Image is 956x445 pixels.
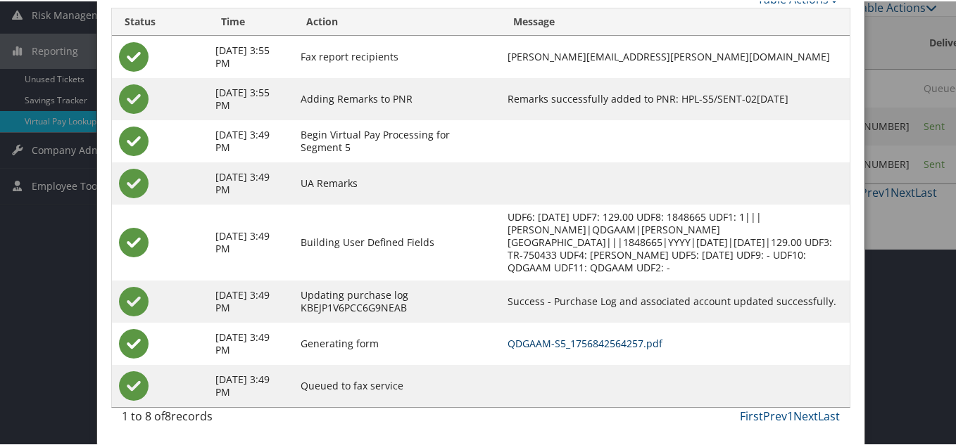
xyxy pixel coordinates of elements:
[501,77,850,119] td: Remarks successfully added to PNR: HPL-S5/SENT-02[DATE]
[165,407,171,423] span: 8
[112,7,209,34] th: Status: activate to sort column ascending
[787,407,793,423] a: 1
[208,203,294,279] td: [DATE] 3:49 PM
[208,321,294,363] td: [DATE] 3:49 PM
[294,119,501,161] td: Begin Virtual Pay Processing for Segment 5
[294,7,501,34] th: Action: activate to sort column ascending
[793,407,818,423] a: Next
[294,161,501,203] td: UA Remarks
[294,203,501,279] td: Building User Defined Fields
[208,7,294,34] th: Time: activate to sort column ascending
[501,34,850,77] td: [PERSON_NAME][EMAIL_ADDRESS][PERSON_NAME][DOMAIN_NAME]
[818,407,840,423] a: Last
[501,279,850,321] td: Success - Purchase Log and associated account updated successfully.
[294,34,501,77] td: Fax report recipients
[208,363,294,406] td: [DATE] 3:49 PM
[501,203,850,279] td: UDF6: [DATE] UDF7: 129.00 UDF8: 1848665 UDF1: 1|||[PERSON_NAME]|QDGAAM|[PERSON_NAME][GEOGRAPHIC_D...
[208,77,294,119] td: [DATE] 3:55 PM
[208,119,294,161] td: [DATE] 3:49 PM
[122,406,286,430] div: 1 to 8 of records
[501,7,850,34] th: Message: activate to sort column ascending
[208,161,294,203] td: [DATE] 3:49 PM
[294,279,501,321] td: Updating purchase log KBEJP1V6PCC6G9NEAB
[208,34,294,77] td: [DATE] 3:55 PM
[763,407,787,423] a: Prev
[294,321,501,363] td: Generating form
[208,279,294,321] td: [DATE] 3:49 PM
[508,335,662,349] a: QDGAAM-S5_1756842564257.pdf
[294,77,501,119] td: Adding Remarks to PNR
[294,363,501,406] td: Queued to fax service
[740,407,763,423] a: First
